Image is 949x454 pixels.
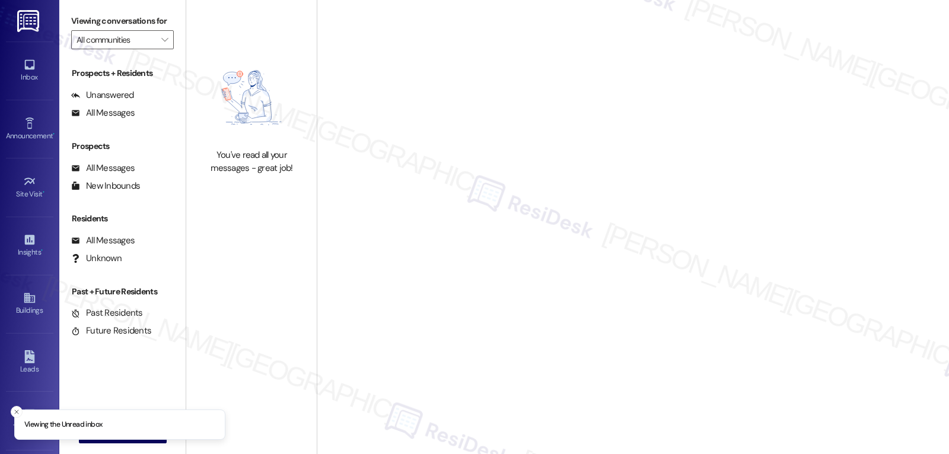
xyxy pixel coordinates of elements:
[161,35,168,45] i: 
[6,230,53,262] a: Insights •
[53,130,55,138] span: •
[77,30,155,49] input: All communities
[71,234,135,247] div: All Messages
[71,12,174,30] label: Viewing conversations for
[59,285,186,298] div: Past + Future Residents
[59,140,186,153] div: Prospects
[199,149,304,174] div: You've read all your messages - great job!
[71,162,135,174] div: All Messages
[71,252,122,265] div: Unknown
[6,347,53,379] a: Leads
[6,172,53,204] a: Site Visit •
[6,288,53,320] a: Buildings
[11,406,23,418] button: Close toast
[71,89,134,101] div: Unanswered
[41,246,43,255] span: •
[43,188,44,196] span: •
[71,180,140,192] div: New Inbounds
[59,67,186,80] div: Prospects + Residents
[71,307,143,319] div: Past Residents
[6,55,53,87] a: Inbox
[6,405,53,437] a: Templates •
[24,420,102,430] p: Viewing the Unread inbox
[199,52,304,143] img: empty-state
[71,325,151,337] div: Future Residents
[59,212,186,225] div: Residents
[71,107,135,119] div: All Messages
[17,10,42,32] img: ResiDesk Logo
